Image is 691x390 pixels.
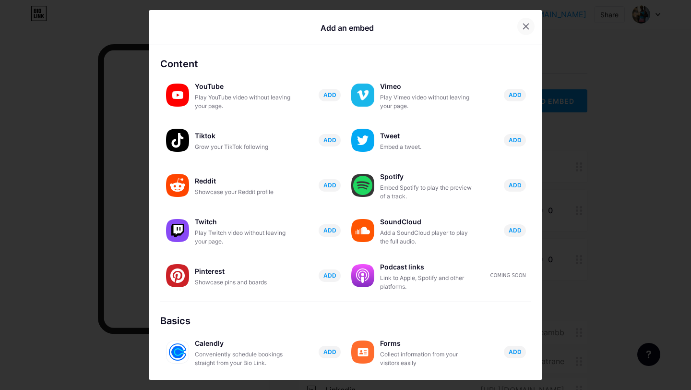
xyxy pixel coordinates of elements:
[380,170,476,183] div: Spotify
[195,337,291,350] div: Calendly
[351,129,374,152] img: twitter
[319,269,341,282] button: ADD
[351,174,374,197] img: spotify
[380,350,476,367] div: Collect information from your visitors easily
[166,84,189,107] img: youtube
[380,183,476,201] div: Embed Spotify to play the preview of a track.
[319,346,341,358] button: ADD
[195,174,291,188] div: Reddit
[351,219,374,242] img: soundcloud
[380,129,476,143] div: Tweet
[195,278,291,287] div: Showcase pins and boards
[504,89,526,101] button: ADD
[323,226,336,234] span: ADD
[319,134,341,146] button: ADD
[490,272,526,279] div: Coming soon
[380,229,476,246] div: Add a SoundCloud player to play the full audio.
[323,91,336,99] span: ADD
[323,271,336,280] span: ADD
[195,93,291,110] div: Play YouTube video without leaving your page.
[509,348,522,356] span: ADD
[319,224,341,237] button: ADD
[323,348,336,356] span: ADD
[319,179,341,192] button: ADD
[195,265,291,278] div: Pinterest
[380,215,476,229] div: SoundCloud
[195,215,291,229] div: Twitch
[166,129,189,152] img: tiktok
[380,143,476,151] div: Embed a tweet.
[195,143,291,151] div: Grow your TikTok following
[166,341,189,364] img: calendly
[160,314,531,328] div: Basics
[195,350,291,367] div: Conveniently schedule bookings straight from your Bio Link.
[380,93,476,110] div: Play Vimeo video without leaving your page.
[351,264,374,287] img: podcastlinks
[509,136,522,144] span: ADD
[504,179,526,192] button: ADD
[509,91,522,99] span: ADD
[319,89,341,101] button: ADD
[195,129,291,143] div: Tiktok
[351,341,374,364] img: forms
[160,57,531,71] div: Content
[166,174,189,197] img: reddit
[380,80,476,93] div: Vimeo
[380,337,476,350] div: Forms
[509,181,522,189] span: ADD
[323,181,336,189] span: ADD
[195,229,291,246] div: Play Twitch video without leaving your page.
[504,224,526,237] button: ADD
[166,219,189,242] img: twitch
[195,80,291,93] div: YouTube
[323,136,336,144] span: ADD
[504,134,526,146] button: ADD
[166,264,189,287] img: pinterest
[509,226,522,234] span: ADD
[351,84,374,107] img: vimeo
[504,346,526,358] button: ADD
[321,22,374,34] div: Add an embed
[380,274,476,291] div: Link to Apple, Spotify and other platforms.
[195,188,291,196] div: Showcase your Reddit profile
[380,260,476,274] div: Podcast links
